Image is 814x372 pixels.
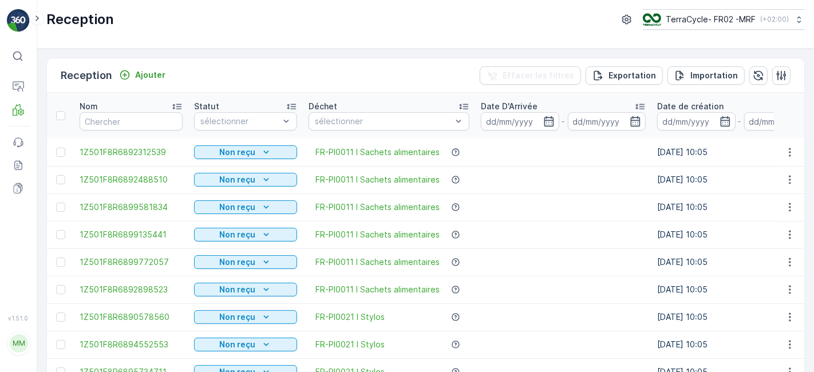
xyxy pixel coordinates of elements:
[220,147,256,158] p: Non reçu
[481,112,559,130] input: dd/mm/yyyy
[220,201,256,213] p: Non reçu
[80,284,183,295] a: 1Z501F8R6892898523
[56,312,65,322] div: Toggle Row Selected
[220,339,256,350] p: Non reçu
[46,10,114,29] p: Reception
[80,256,183,268] a: 1Z501F8R6899772057
[56,148,65,157] div: Toggle Row Selected
[760,15,789,24] p: ( +02:00 )
[562,114,566,128] p: -
[56,285,65,294] div: Toggle Row Selected
[200,116,279,127] p: sélectionner
[220,284,256,295] p: Non reçu
[10,334,28,353] div: MM
[657,112,736,130] input: dd/mm/yyyy
[194,283,297,296] button: Non reçu
[61,68,112,84] p: Reception
[194,173,297,187] button: Non reçu
[7,315,30,322] span: v 1.51.0
[56,230,65,239] div: Toggle Row Selected
[667,66,745,85] button: Importation
[220,174,256,185] p: Non reçu
[220,256,256,268] p: Non reçu
[194,255,297,269] button: Non reçu
[608,70,656,81] p: Exportation
[503,70,574,81] p: Effacer les filtres
[315,229,440,240] a: FR-PI0011 I Sachets alimentaires
[194,310,297,324] button: Non reçu
[481,101,538,112] p: Date D'Arrivée
[7,9,30,32] img: logo
[220,229,256,240] p: Non reçu
[643,13,661,26] img: terracycle.png
[643,9,805,30] button: TerraCycle- FR02 -MRF(+02:00)
[80,147,183,158] a: 1Z501F8R6892312539
[80,101,98,112] p: Nom
[114,68,170,82] button: Ajouter
[315,116,452,127] p: sélectionner
[80,339,183,350] a: 1Z501F8R6894552553
[194,200,297,214] button: Non reçu
[480,66,581,85] button: Effacer les filtres
[315,256,440,268] a: FR-PI0011 I Sachets alimentaires
[7,324,30,363] button: MM
[80,229,183,240] a: 1Z501F8R6899135441
[80,174,183,185] a: 1Z501F8R6892488510
[315,201,440,213] a: FR-PI0011 I Sachets alimentaires
[80,311,183,323] a: 1Z501F8R6890578560
[690,70,738,81] p: Importation
[220,311,256,323] p: Non reçu
[315,284,440,295] a: FR-PI0011 I Sachets alimentaires
[194,101,219,112] p: Statut
[56,340,65,349] div: Toggle Row Selected
[666,14,756,25] p: TerraCycle- FR02 -MRF
[657,101,724,112] p: Date de création
[56,175,65,184] div: Toggle Row Selected
[309,101,337,112] p: Déchet
[194,228,297,242] button: Non reçu
[194,338,297,351] button: Non reçu
[315,339,385,350] a: FR-PI0021 I Stylos
[586,66,663,85] button: Exportation
[315,174,440,185] a: FR-PI0011 I Sachets alimentaires
[738,114,742,128] p: -
[315,147,440,158] a: FR-PI0011 I Sachets alimentaires
[315,311,385,323] a: FR-PI0021 I Stylos
[568,112,646,130] input: dd/mm/yyyy
[135,69,165,81] p: Ajouter
[56,203,65,212] div: Toggle Row Selected
[80,201,183,213] a: 1Z501F8R6899581834
[80,112,183,130] input: Chercher
[194,145,297,159] button: Non reçu
[56,258,65,267] div: Toggle Row Selected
